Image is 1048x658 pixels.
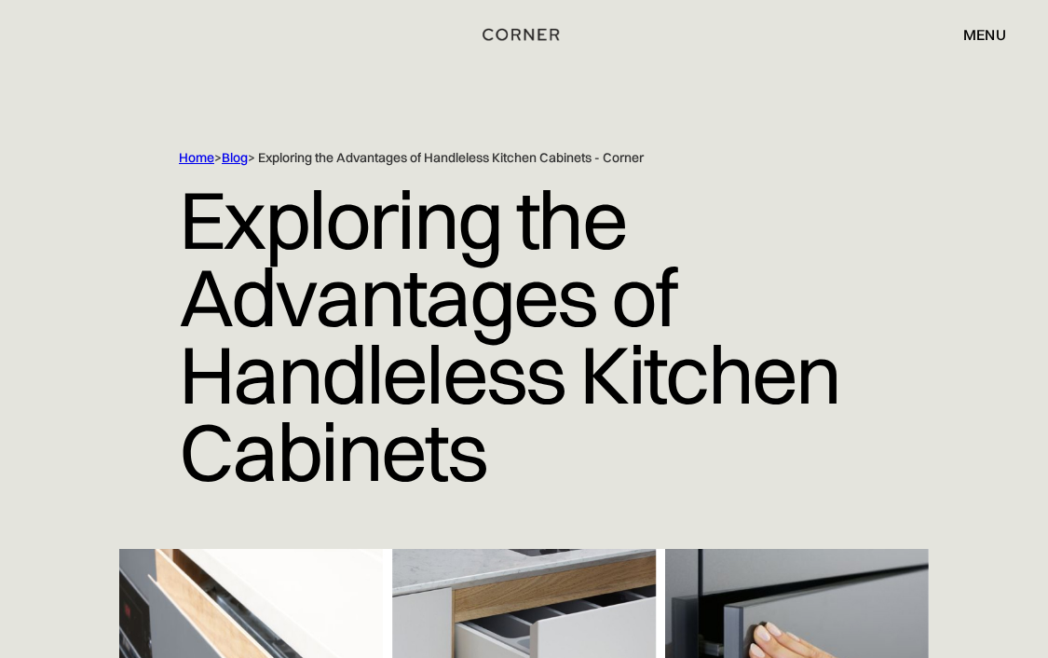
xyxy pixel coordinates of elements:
[179,167,869,505] h1: Exploring the Advantages of Handleless Kitchen Cabinets
[222,149,248,166] a: Blog
[179,149,214,166] a: Home
[963,27,1006,42] div: menu
[945,19,1006,50] div: menu
[179,149,869,167] div: > > Exploring the Advantages of Handleless Kitchen Cabinets - Corner
[475,22,574,47] a: home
